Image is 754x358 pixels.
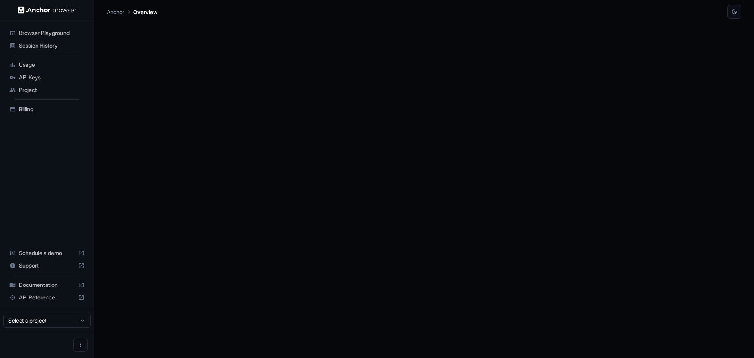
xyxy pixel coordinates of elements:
span: API Keys [19,73,84,81]
span: Support [19,262,75,270]
div: Support [6,259,88,272]
div: Project [6,84,88,96]
span: Browser Playground [19,29,84,37]
span: Session History [19,42,84,50]
div: API Keys [6,71,88,84]
span: Schedule a demo [19,249,75,257]
p: Overview [133,8,157,16]
button: Open menu [73,338,88,352]
img: Anchor Logo [18,6,77,14]
span: Project [19,86,84,94]
p: Anchor [107,8,124,16]
div: Usage [6,59,88,71]
div: Browser Playground [6,27,88,39]
span: Documentation [19,281,75,289]
div: Schedule a demo [6,247,88,259]
div: Session History [6,39,88,52]
div: Documentation [6,279,88,291]
span: API Reference [19,294,75,301]
div: API Reference [6,291,88,304]
div: Billing [6,103,88,116]
span: Usage [19,61,84,69]
span: Billing [19,105,84,113]
nav: breadcrumb [107,7,157,16]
